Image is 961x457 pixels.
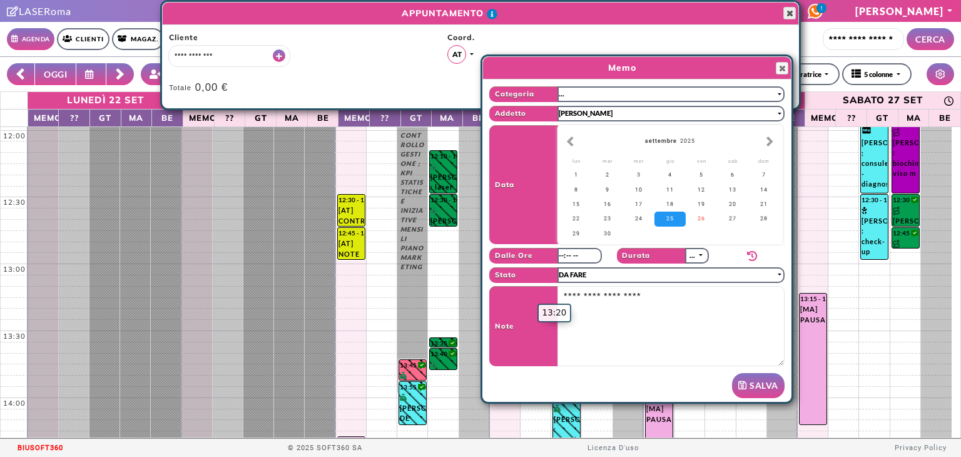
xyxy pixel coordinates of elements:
[893,195,918,205] div: 12:30 - 12:45
[338,239,364,259] div: [AT] NOTE Scaricare le fatture estere di meta e indeed e inviarle a trincia
[31,111,56,125] span: Memo
[893,207,902,215] img: PERCORSO
[717,197,748,212] div: 20
[404,111,429,125] span: GT
[561,155,592,168] div: lunedì
[57,28,109,50] a: Clienti
[430,207,440,213] i: PAGATO
[338,205,364,226] div: [AT] CONTROLLO CASSA Inserimento spese reali della settimana (da [DATE] a [DATE])
[34,63,76,85] button: OGGI
[808,111,833,125] span: Memo
[430,361,440,367] i: PAGATO
[717,212,748,226] div: 27
[747,251,758,262] i: Modifica ricorrenza
[186,111,211,125] span: Memo
[489,106,558,121] span: Addetto
[862,126,872,136] i: Categoria cliente: Nuovo
[646,404,672,424] div: [MA] PAUSA
[112,28,164,50] a: Magaz.
[1,398,28,409] div: 14:00
[732,373,785,398] button: SALVA
[839,111,863,125] span: ??
[373,111,397,125] span: ??
[623,212,654,226] div: 24
[893,239,918,248] div: [PERSON_NAME][DEMOGRAPHIC_DATA] : int. coscia
[311,111,335,125] span: BE
[273,49,285,62] button: Crea nuovo contatto rapido
[62,111,86,125] span: ??
[489,125,558,245] span: Data
[717,183,748,197] div: 13
[554,405,563,412] i: PAGATO
[893,205,918,226] div: [PERSON_NAME][DEMOGRAPHIC_DATA] : laser inguine completo
[400,372,409,379] i: PAGATO
[169,32,290,43] span: Cliente
[800,294,826,304] div: 13:15 - 14:15
[862,125,887,193] div: [PERSON_NAME]\'[PERSON_NAME] : consulenza - diagnosi
[561,183,592,197] div: 8
[862,195,887,205] div: 12:30 - 13:00
[400,394,409,401] i: PAGATO
[141,63,171,85] button: Crea nuovo contatto rapido
[430,205,456,226] div: [PERSON_NAME] : laser cosce
[623,168,654,182] div: 3
[125,111,149,125] span: MA
[7,5,71,17] a: Clicca per andare alla pagina di firmaLASERoma
[561,168,592,182] div: 1
[686,155,717,168] div: venerdì
[7,6,19,16] i: Clicca per andare alla pagina di firma
[435,111,459,125] span: MA
[430,151,456,161] div: 12:10 - 12:30
[489,248,558,264] span: Dalle Ore
[654,168,686,182] div: 4
[893,127,918,182] div: [PERSON_NAME] : biochimica viso m
[561,212,592,226] div: 22
[623,197,654,212] div: 17
[592,168,623,182] div: 2
[430,195,456,205] div: 12:30 - 12:45
[430,162,456,193] div: [PERSON_NAME] : laser mezze gambe inferiori
[489,86,558,102] span: Categoria
[686,212,717,226] div: 26
[400,371,425,380] div: [PERSON_NAME] DE SOCIO : controllo braccia
[654,155,686,168] div: giovedì
[717,168,748,182] div: 6
[7,28,54,50] a: Agenda
[870,111,895,125] span: GT
[592,197,623,212] div: 16
[489,286,558,366] span: Note
[195,81,228,94] h4: 0,00 €
[748,183,780,197] div: 14
[686,197,717,212] div: 19
[452,49,462,60] span: AT
[169,83,191,93] span: Totale
[932,111,957,125] span: BE
[400,361,425,370] div: 13:45 - 13:55
[430,163,440,170] i: PAGATO
[748,168,780,182] div: 7
[685,248,709,264] button: ...
[645,138,677,144] strong: settembre
[862,205,887,259] div: [PERSON_NAME] : check-up completo
[843,93,923,108] div: sabato 27 set
[280,111,304,125] span: MA
[1,131,28,141] div: 12:00
[617,248,686,264] span: Durata
[248,111,273,125] span: GT
[823,28,904,50] input: Cerca cliente...
[561,197,592,212] div: 15
[748,212,780,226] div: 28
[893,240,902,249] img: PERCORSO
[93,111,118,125] span: GT
[592,227,623,241] div: 30
[218,111,242,125] span: ??
[623,183,654,197] div: 10
[783,7,796,19] button: Close
[557,267,785,283] button: DA FARE
[537,304,571,322] div: 13:20
[1,197,28,208] div: 12:30
[680,138,695,144] span: 2025
[654,212,686,226] div: 25
[561,227,592,241] div: 29
[800,304,826,325] div: [MA] PAUSA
